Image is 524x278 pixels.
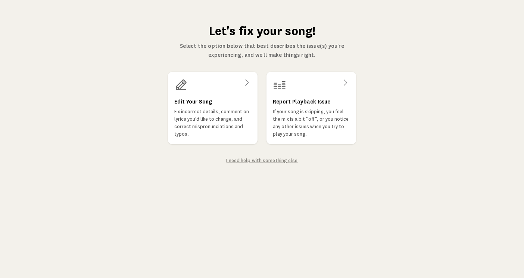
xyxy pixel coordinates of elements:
[273,98,330,106] h3: Report Playback Issue
[273,108,350,138] p: If your song is skipping, you feel the mix is a bit “off”, or you notice any other issues when yo...
[174,108,251,138] p: Fix incorrect details, comment on lyrics you'd like to change, and correct mispronunciations and ...
[167,24,357,39] h1: Let's fix your song!
[168,72,258,144] a: Edit Your SongFix incorrect details, comment on lyrics you'd like to change, and correct mispronu...
[226,157,297,164] a: I need help with something else
[174,98,212,106] h3: Edit Your Song
[167,42,357,60] p: Select the option below that best describes the issue(s) you're experiencing, and we'll make thin...
[266,72,356,144] a: Report Playback IssueIf your song is skipping, you feel the mix is a bit “off”, or you notice any...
